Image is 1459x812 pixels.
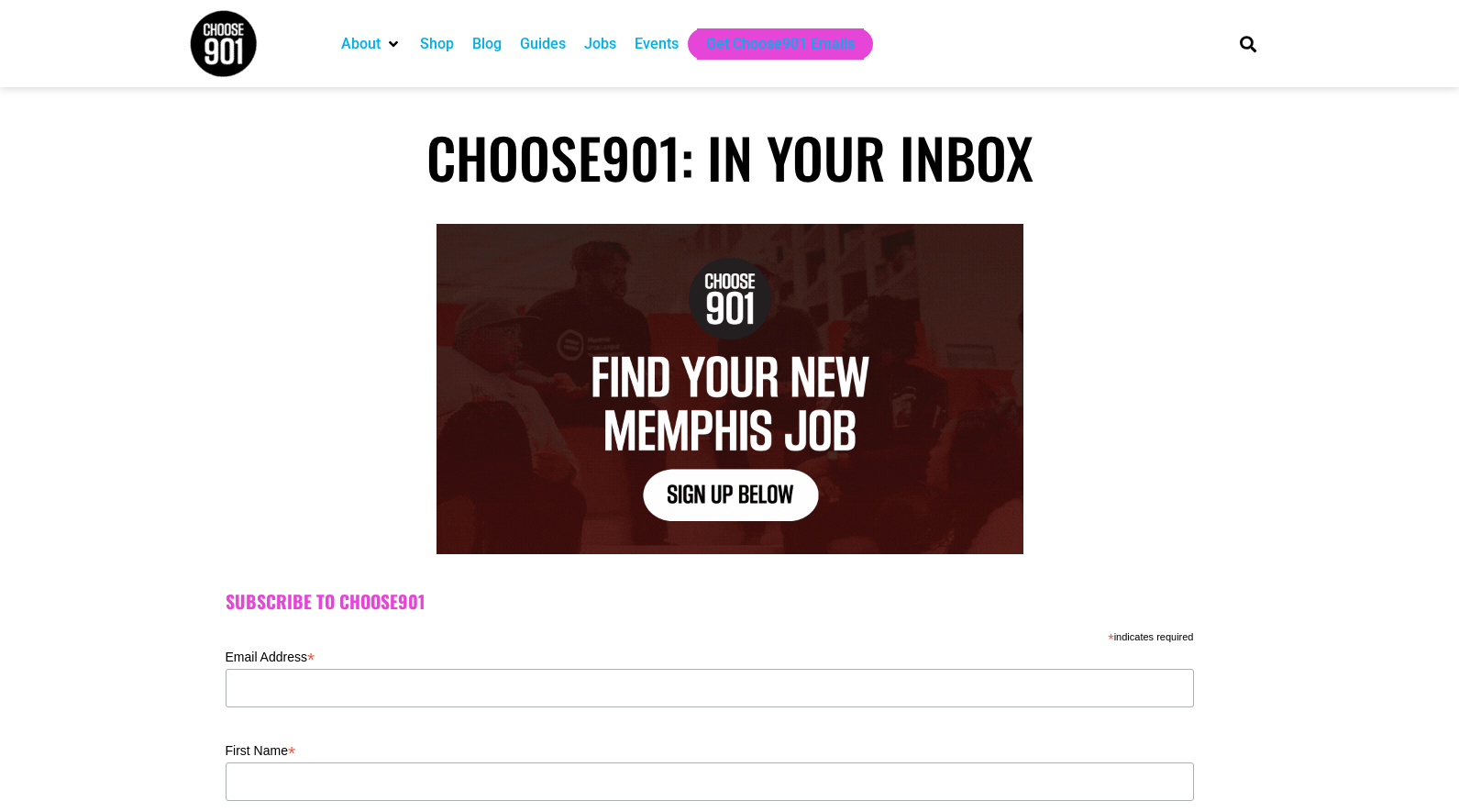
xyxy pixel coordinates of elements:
a: Get Choose901 Emails [706,33,855,55]
label: First Name [226,738,1194,760]
a: About [341,33,381,55]
div: About [332,28,411,60]
div: indicates required [226,627,1194,644]
a: Blog [472,33,502,55]
h2: Subscribe to Choose901 [226,591,1234,613]
a: Guides [520,33,566,55]
h1: Choose901: In Your Inbox [189,124,1271,190]
label: Email Address [226,644,1194,666]
a: Events [635,33,679,55]
img: Text graphic with "Choose 901" logo. Reads: "7 Things to Do in Memphis This Week. Sign Up Below."... [437,224,1023,554]
a: Jobs [584,33,616,55]
nav: Main nav [332,28,1209,60]
div: Search [1232,28,1263,59]
a: Shop [420,33,454,55]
